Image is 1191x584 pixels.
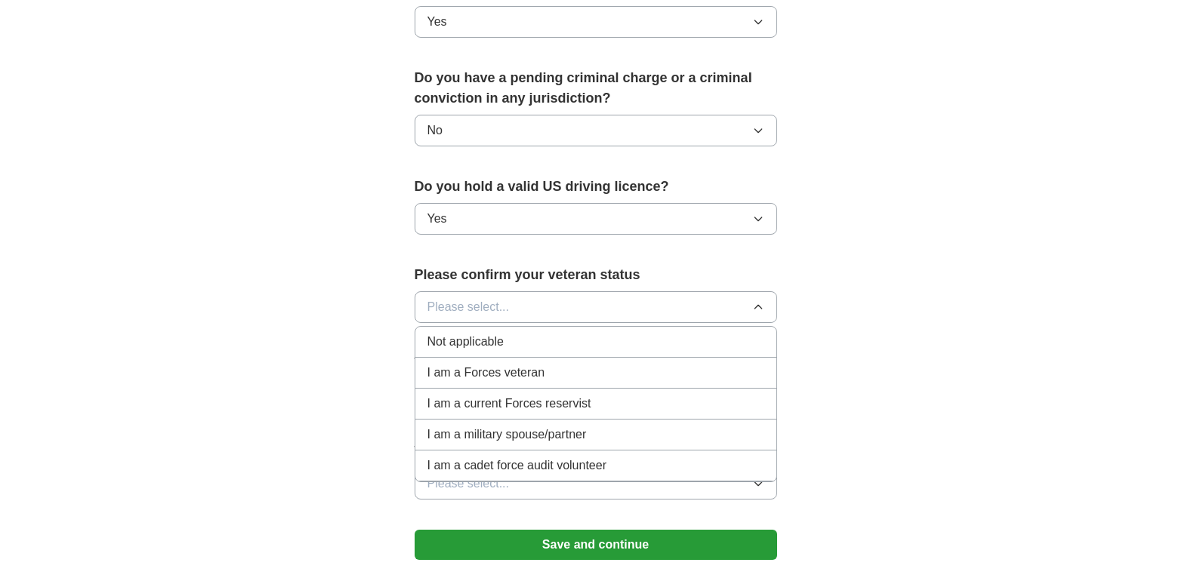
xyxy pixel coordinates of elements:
span: I am a cadet force audit volunteer [427,456,606,475]
button: Yes [415,6,777,38]
span: No [427,121,443,140]
button: No [415,115,777,146]
button: Yes [415,203,777,235]
label: Please confirm your veteran status [415,265,777,285]
span: I am a Forces veteran [427,364,545,382]
label: Do you hold a valid US driving licence? [415,177,777,197]
span: Please select... [427,475,510,493]
span: I am a current Forces reservist [427,395,591,413]
button: Please select... [415,291,777,323]
button: Save and continue [415,530,777,560]
span: Yes [427,210,447,228]
label: Do you have a pending criminal charge or a criminal conviction in any jurisdiction? [415,68,777,109]
button: Please select... [415,468,777,499]
span: Please select... [427,298,510,316]
span: Yes [427,13,447,31]
span: Not applicable [427,333,504,351]
span: I am a military spouse/partner [427,426,587,444]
